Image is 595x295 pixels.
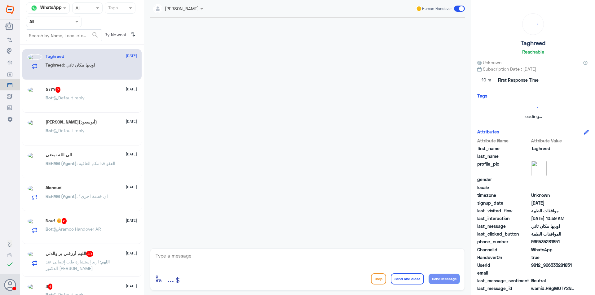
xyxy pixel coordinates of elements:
[531,184,576,191] span: null
[479,102,587,113] div: loading...
[27,54,42,60] img: picture
[477,285,530,292] span: last_message_id
[46,54,64,59] h5: Taghreed
[531,200,576,206] span: 2025-08-18T07:33:44.064Z
[531,270,576,276] span: null
[477,59,501,66] span: Unknown
[27,251,42,257] img: picture
[524,15,542,33] div: loading...
[531,238,576,245] span: 966535281851
[26,30,102,41] input: Search by Name, Local etc…
[46,128,53,133] span: Bot
[27,152,42,158] img: picture
[46,226,53,232] span: Bot
[531,215,576,222] span: 2025-08-18T07:59:07.496Z
[429,274,460,284] button: Send Message
[64,62,95,67] span: : اوديها مكان ثاني
[422,6,452,11] span: Human Handover
[477,277,530,284] span: last_message_sentiment
[531,254,576,261] span: true
[91,31,99,39] span: search
[477,145,530,152] span: first_name
[477,161,530,175] span: profile_pic
[6,261,14,268] i: check
[46,95,53,100] span: Bot
[477,75,496,86] span: 10 m
[531,176,576,183] span: null
[4,279,16,291] button: Avatar
[126,218,137,223] span: [DATE]
[531,137,576,144] span: Attribute Value
[27,218,42,224] img: picture
[27,284,42,290] img: picture
[531,223,576,229] span: اوديها مكان ثاني
[126,250,137,256] span: [DATE]
[46,152,72,158] h5: الى الله نمضي
[521,40,545,47] h5: Taghreed
[477,238,530,245] span: phone_number
[126,86,137,92] span: [DATE]
[477,192,530,198] span: timezone
[46,218,67,224] h5: Nouf 🌼
[531,207,576,214] span: موافقات الطبية
[77,161,115,166] span: : العفو قدامكم العافية
[477,176,530,183] span: gender
[167,272,174,286] button: ...
[531,285,576,292] span: wamid.HBgMOTY2NTM1MjgxODUxFQIAEhgUM0E4QTc0MzZBMTE4MjQxMjk0RUEA
[477,93,487,98] h6: Tags
[46,193,77,199] span: REHAM (Agent)
[126,151,137,157] span: [DATE]
[46,284,53,290] h5: !!
[46,87,61,93] h5: ٥١٣٧
[477,231,530,237] span: last_clicked_button
[46,185,61,190] h5: Alanoud
[53,95,85,100] span: : Default reply
[107,4,118,12] div: Tags
[371,273,386,284] button: Drop
[531,246,576,253] span: 2
[477,254,530,261] span: HandoverOn
[477,262,530,268] span: UserId
[53,128,85,133] span: : Default reply
[102,29,128,42] span: By Newest
[531,277,576,284] span: 0
[27,119,42,126] img: picture
[62,218,67,224] span: 2
[130,29,135,40] i: ⇅
[126,119,137,124] span: [DATE]
[477,129,499,134] h6: Attributes
[86,251,94,257] span: 40
[477,66,589,72] span: Subscription Date : [DATE]
[29,3,39,13] img: whatsapp.png
[126,53,137,59] span: [DATE]
[101,259,110,264] span: اللهم
[46,251,94,257] h5: اللهم أرزقني بر والدتي
[46,259,101,271] span: : اريد إستشارة طب إتصالي عند الدكتور [PERSON_NAME]
[46,119,97,125] h5: سلمان التويجري(أبوسعود)
[524,114,542,119] span: loading...
[477,223,530,229] span: last_message
[27,185,42,191] img: picture
[6,5,14,15] img: Widebot Logo
[531,192,576,198] span: Unknown
[91,30,99,40] button: search
[167,273,174,284] span: ...
[498,77,539,83] span: First Response Time
[477,200,530,206] span: signup_date
[477,184,530,191] span: locale
[55,87,61,93] span: 2
[477,246,530,253] span: ChannelId
[46,161,77,166] span: REHAM (Agent)
[53,226,101,232] span: : Aramco Handover AR
[531,262,576,268] span: 9812_966535281851
[126,184,137,190] span: [DATE]
[48,284,53,290] span: 1
[477,215,530,222] span: last_interaction
[477,270,530,276] span: email
[477,207,530,214] span: last_visited_flow
[477,153,530,159] span: last_name
[531,231,576,237] span: الموافقات الطبية
[477,137,530,144] span: Attribute Name
[46,62,64,67] span: Taghreed
[391,273,424,284] button: Send and close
